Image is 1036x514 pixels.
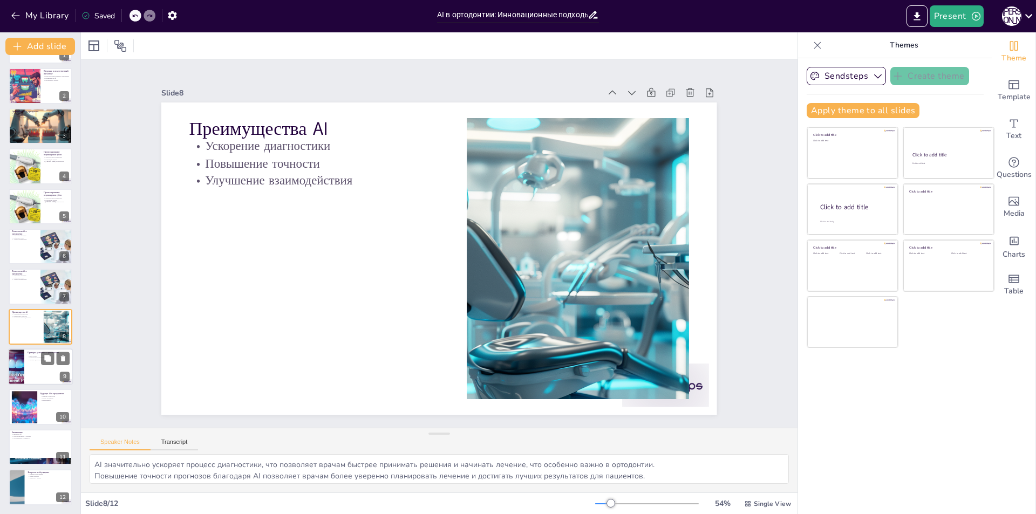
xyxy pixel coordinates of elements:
[12,317,40,319] p: Улучшение взаимодействия
[44,159,69,161] p: Коррекция лечения
[890,67,969,85] button: Create theme
[12,313,40,315] p: Ускорение диагностики
[12,112,69,114] p: Анализ данных
[59,332,69,341] div: 8
[40,395,69,398] p: Развитие технологий
[44,199,69,201] p: Коррекция лечения
[59,131,69,141] div: 3
[40,399,69,401] p: Интеграция AI
[437,7,588,23] input: Insert title
[9,429,72,465] div: 11
[90,438,151,450] button: Speaker Notes
[12,116,69,119] p: Минимизация рисков
[56,492,69,502] div: 12
[9,229,72,264] div: 6
[28,477,69,479] p: Вопросы и ответы
[992,188,1035,227] div: Add images, graphics, shapes or video
[44,161,69,163] p: [PERSON_NAME] и фиксаторы
[28,355,70,357] p: Кейс-стадии
[59,292,69,301] div: 7
[992,149,1035,188] div: Get real-time input from your audience
[44,197,69,199] p: Точность прогнозирования
[28,357,70,359] p: Повышение эффективности
[1003,249,1025,261] span: Charts
[1004,208,1025,220] span: Media
[992,227,1035,265] div: Add charts and graphs
[40,397,69,399] p: Новые алгоритмы
[992,265,1035,304] div: Add a table
[114,39,127,52] span: Position
[1002,5,1021,27] button: А [PERSON_NAME]
[9,68,72,104] div: 2
[12,110,69,113] p: Применение AI в ортодонтии
[312,254,364,505] p: Преимущества AI
[9,469,72,505] div: 12
[44,69,69,75] p: Введение в искусственный интеллект
[813,140,890,142] div: Click to add text
[9,148,72,184] div: 4
[710,498,735,509] div: 54 %
[59,91,69,101] div: 2
[56,412,69,422] div: 10
[44,79,69,81] p: Мониторинг лечения
[81,11,115,21] div: Saved
[44,201,69,203] p: [PERSON_NAME] и фиксаторы
[85,37,103,54] div: Layout
[12,230,37,236] p: Технологии AI в ортодонтии
[930,5,984,27] button: Present
[912,152,984,158] div: Click to add title
[40,392,69,395] p: Будущее AI в ортодонтии
[44,157,69,159] p: Точность прогнозирования
[44,75,69,77] p: Искусственный интеллект в медицине
[28,475,69,477] p: Обмен опытом
[12,437,69,440] p: Исследование потенциала
[12,235,37,237] p: Машинное обучение
[12,114,69,116] p: Индивидуализированные планы
[351,251,394,501] p: Повышение точности
[28,474,69,476] p: Открытое обсуждение
[59,211,69,221] div: 5
[1001,52,1026,64] span: Theme
[992,110,1035,149] div: Add text boxes
[813,245,890,250] div: Click to add title
[909,245,986,250] div: Click to add title
[9,309,72,345] div: 8
[912,162,984,165] div: Click to add text
[813,133,890,137] div: Click to add title
[12,279,37,281] p: Анализ изображений
[85,498,595,509] div: Slide 8 / 12
[151,438,199,450] button: Transcript
[840,252,864,255] div: Click to add text
[820,221,888,223] div: Click to add body
[9,189,72,224] div: 5
[909,189,986,193] div: Click to add title
[333,253,377,503] p: Ускорение диагностики
[12,433,69,435] p: Важность AI
[826,32,982,58] p: Themes
[9,389,72,424] div: 10
[1002,6,1021,26] div: А [PERSON_NAME]
[8,348,73,385] div: 9
[56,452,69,462] div: 11
[992,71,1035,110] div: Add ready made slides
[1004,285,1024,297] span: Table
[44,150,69,156] p: Прогнозирование перемещения зубов
[368,249,411,499] p: Улучшение взаимодействия
[28,471,69,474] p: Вопросы и обсуждение
[90,454,789,484] textarea: AI значительно ускоряет процесс диагностики, что позволяет врачам быстрее принимать решения и нач...
[12,310,40,313] p: Преимущества AI
[12,237,37,239] p: Нейронные сети
[12,315,40,317] p: Повышение точности
[997,169,1032,181] span: Questions
[12,270,37,276] p: Технологии AI в ортодонтии
[9,108,72,144] div: 3
[807,67,886,85] button: Sendsteps
[41,352,54,365] button: Duplicate Slide
[951,252,985,255] div: Click to add text
[12,435,69,437] p: Прогнозирование и лечение
[807,103,919,118] button: Apply theme to all slides
[909,252,943,255] div: Click to add text
[12,239,37,241] p: Анализ изображений
[60,372,70,382] div: 9
[1006,130,1021,142] span: Text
